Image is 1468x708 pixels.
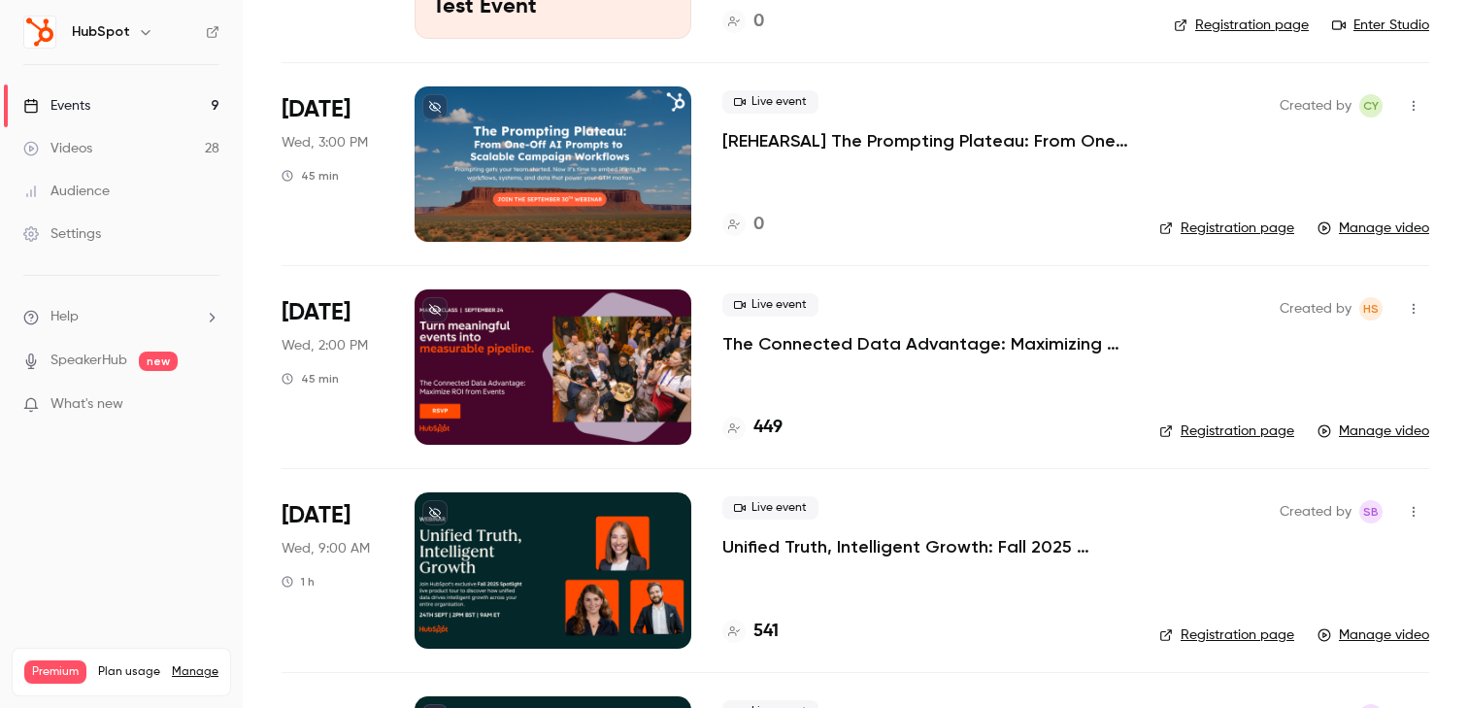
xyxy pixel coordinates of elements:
[1359,297,1383,320] span: Heather Smyth
[722,415,783,441] a: 449
[722,332,1128,355] a: The Connected Data Advantage: Maximizing ROI from In-Person Events
[1280,500,1351,523] span: Created by
[1359,500,1383,523] span: Sharan Bansal
[24,660,86,684] span: Premium
[196,396,219,414] iframe: Noticeable Trigger
[1174,16,1309,35] a: Registration page
[282,168,339,184] div: 45 min
[24,17,55,48] img: HubSpot
[1280,297,1351,320] span: Created by
[1332,16,1429,35] a: Enter Studio
[722,535,1128,558] a: Unified Truth, Intelligent Growth: Fall 2025 Spotlight Product Reveal
[23,307,219,327] li: help-dropdown-opener
[753,415,783,441] h4: 449
[282,574,315,590] div: 1 h
[172,664,218,680] a: Manage
[722,9,764,35] a: 0
[1159,421,1294,441] a: Registration page
[722,496,818,520] span: Live event
[282,492,384,648] div: Sep 24 Wed, 2:00 PM (Europe/London)
[23,224,101,244] div: Settings
[722,90,818,114] span: Live event
[282,297,350,328] span: [DATE]
[72,22,130,42] h6: HubSpot
[282,539,370,558] span: Wed, 9:00 AM
[282,133,368,152] span: Wed, 3:00 PM
[722,619,779,645] a: 541
[139,352,178,371] span: new
[722,129,1128,152] a: [REHEARSAL] The Prompting Plateau: From One-Off AI Prompts to Scalable Campaign Workflows
[282,94,350,125] span: [DATE]
[1280,94,1351,118] span: Created by
[722,293,818,317] span: Live event
[50,394,123,415] span: What's new
[753,212,764,238] h4: 0
[282,336,368,355] span: Wed, 2:00 PM
[722,212,764,238] a: 0
[1363,94,1379,118] span: CY
[1159,219,1294,238] a: Registration page
[282,289,384,445] div: Sep 24 Wed, 12:00 PM (America/Denver)
[282,371,339,387] div: 45 min
[1318,625,1429,645] a: Manage video
[1318,219,1429,238] a: Manage video
[1159,625,1294,645] a: Registration page
[23,96,90,116] div: Events
[23,139,92,158] div: Videos
[23,182,110,201] div: Audience
[50,351,127,371] a: SpeakerHub
[50,307,79,327] span: Help
[753,619,779,645] h4: 541
[1363,500,1379,523] span: SB
[282,86,384,242] div: Sep 24 Wed, 3:00 PM (America/New York)
[1318,421,1429,441] a: Manage video
[282,500,350,531] span: [DATE]
[1363,297,1379,320] span: HS
[98,664,160,680] span: Plan usage
[753,9,764,35] h4: 0
[1359,94,1383,118] span: Celine Yung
